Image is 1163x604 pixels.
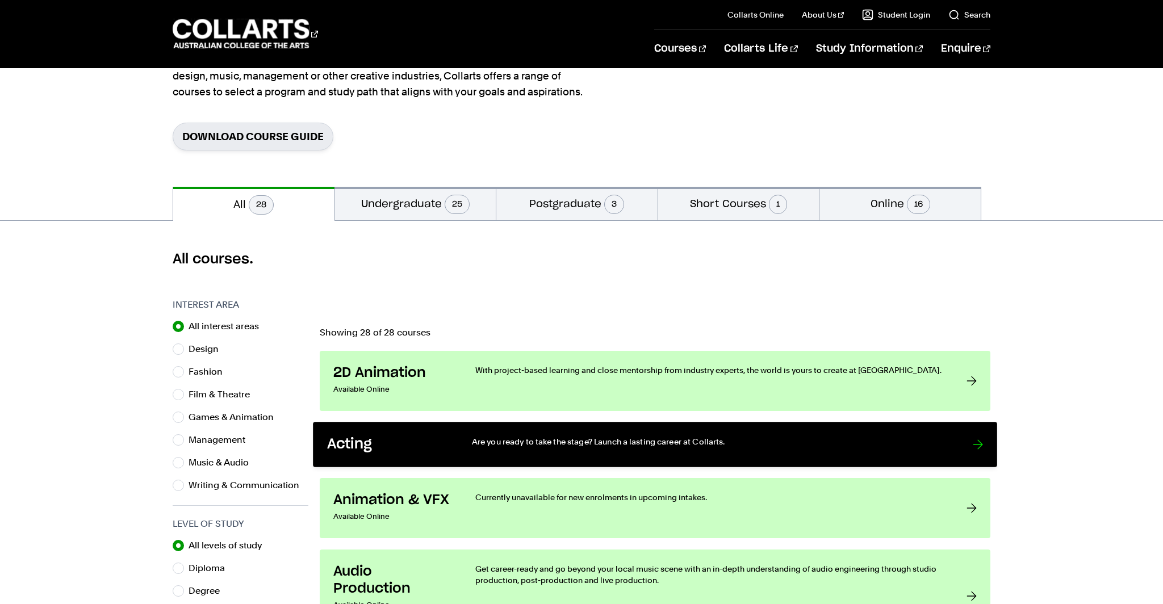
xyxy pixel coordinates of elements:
h3: Level of Study [173,517,308,531]
span: 16 [907,195,930,214]
a: Animation & VFX Available Online Currently unavailable for new enrolments in upcoming intakes. [320,478,990,538]
a: Collarts Online [727,9,784,20]
label: Writing & Communication [189,477,308,493]
p: Available Online [333,381,453,397]
a: Collarts Life [724,30,797,68]
a: Student Login [862,9,930,20]
label: Fashion [189,364,232,380]
span: 1 [769,195,787,214]
a: Search [948,9,990,20]
label: Degree [189,583,229,599]
button: Postgraduate3 [496,187,658,220]
label: Music & Audio [189,455,258,471]
div: Go to homepage [173,18,318,50]
a: 2D Animation Available Online With project-based learning and close mentorship from industry expe... [320,351,990,411]
span: 3 [604,195,624,214]
label: Management [189,432,254,448]
a: About Us [802,9,844,20]
h2: All courses. [173,250,990,269]
a: Download Course Guide [173,123,333,150]
h3: 2D Animation [333,364,453,381]
button: All28 [173,187,334,221]
span: 25 [445,195,470,214]
p: Our diverse creative industry programs provide you with a unique perspective and a multitude of p... [173,36,587,100]
button: Online16 [819,187,981,220]
label: All levels of study [189,538,271,553]
label: Diploma [189,560,234,576]
h3: Animation & VFX [333,492,453,509]
button: Undergraduate25 [335,187,496,220]
label: All interest areas [189,318,268,334]
p: Showing 28 of 28 courses [320,328,990,337]
h3: Audio Production [333,563,453,597]
a: Enquire [941,30,990,68]
h3: Interest Area [173,298,308,312]
p: Are you ready to take the stage? Launch a lasting career at Collarts. [472,436,949,447]
a: Acting Are you ready to take the stage? Launch a lasting career at Collarts. [313,422,997,467]
p: With project-based learning and close mentorship from industry experts, the world is yours to cre... [475,364,944,376]
span: 28 [249,195,274,215]
a: Courses [654,30,706,68]
p: Available Online [333,509,453,525]
label: Games & Animation [189,409,283,425]
p: Get career-ready and go beyond your local music scene with an in-depth understanding of audio eng... [475,563,944,586]
label: Film & Theatre [189,387,259,402]
a: Study Information [816,30,923,68]
label: Design [189,341,228,357]
button: Short Courses1 [658,187,819,220]
p: Currently unavailable for new enrolments in upcoming intakes. [475,492,944,503]
h3: Acting [327,436,449,454]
